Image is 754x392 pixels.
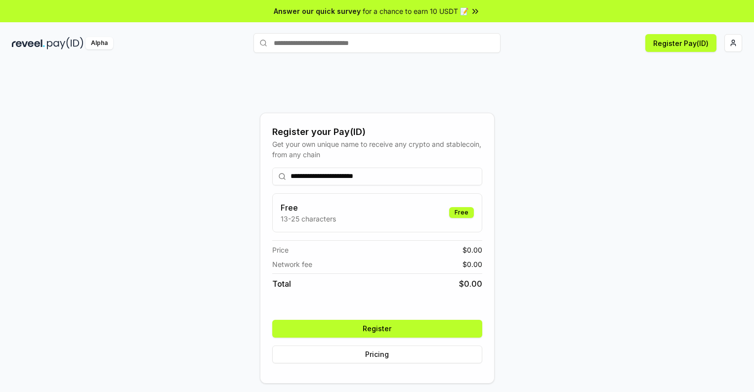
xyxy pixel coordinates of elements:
[272,346,482,363] button: Pricing
[449,207,474,218] div: Free
[281,214,336,224] p: 13-25 characters
[274,6,361,16] span: Answer our quick survey
[272,320,482,338] button: Register
[459,278,482,290] span: $ 0.00
[645,34,716,52] button: Register Pay(ID)
[272,125,482,139] div: Register your Pay(ID)
[12,37,45,49] img: reveel_dark
[462,245,482,255] span: $ 0.00
[462,259,482,269] span: $ 0.00
[85,37,113,49] div: Alpha
[272,278,291,290] span: Total
[272,259,312,269] span: Network fee
[281,202,336,214] h3: Free
[272,139,482,160] div: Get your own unique name to receive any crypto and stablecoin, from any chain
[272,245,289,255] span: Price
[47,37,84,49] img: pay_id
[363,6,468,16] span: for a chance to earn 10 USDT 📝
